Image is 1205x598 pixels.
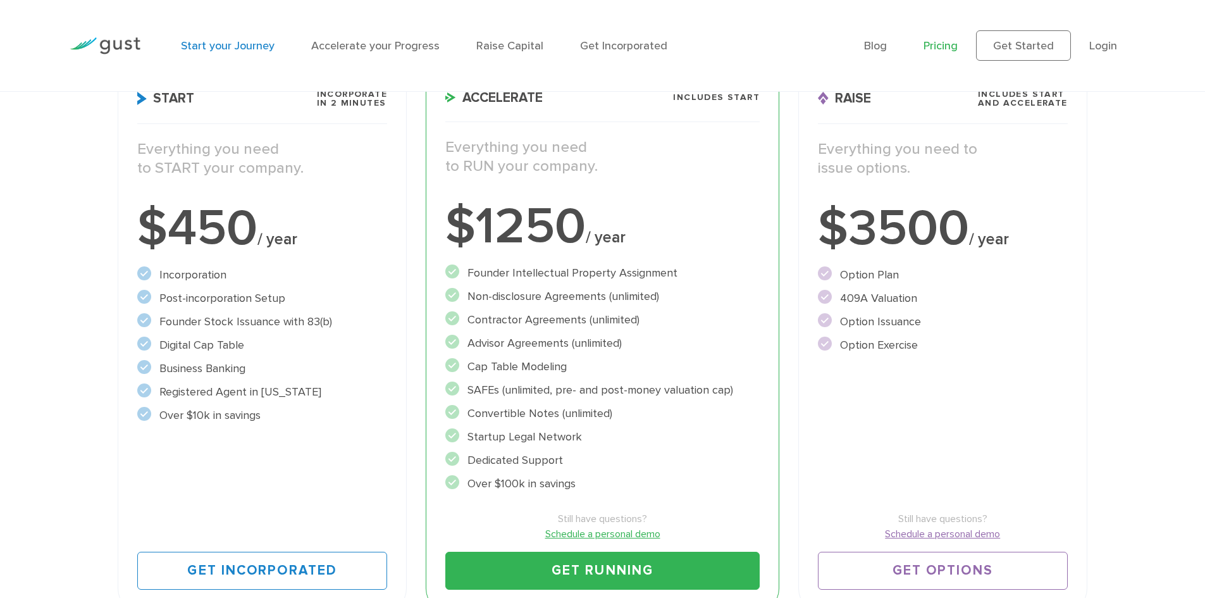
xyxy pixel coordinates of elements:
[445,358,760,375] li: Cap Table Modeling
[445,475,760,492] li: Over $100k in savings
[445,511,760,526] span: Still have questions?
[137,140,387,178] p: Everything you need to START your company.
[673,93,760,102] span: Includes START
[445,428,760,445] li: Startup Legal Network
[580,39,667,53] a: Get Incorporated
[445,92,456,103] img: Accelerate Icon
[445,201,760,252] div: $1250
[445,405,760,422] li: Convertible Notes (unlimited)
[257,230,297,249] span: / year
[1089,39,1117,53] a: Login
[137,313,387,330] li: Founder Stock Issuance with 83(b)
[818,290,1068,307] li: 409A Valuation
[317,90,387,108] span: Incorporate in 2 Minutes
[818,266,1068,283] li: Option Plan
[445,138,760,176] p: Everything you need to RUN your company.
[924,39,958,53] a: Pricing
[445,265,760,282] li: Founder Intellectual Property Assignment
[137,203,387,254] div: $450
[818,526,1068,542] a: Schedule a personal demo
[586,228,626,247] span: / year
[137,92,147,105] img: Start Icon X2
[137,360,387,377] li: Business Banking
[818,92,871,105] span: Raise
[137,383,387,401] li: Registered Agent in [US_STATE]
[818,92,829,105] img: Raise Icon
[445,335,760,352] li: Advisor Agreements (unlimited)
[445,452,760,469] li: Dedicated Support
[137,552,387,590] a: Get Incorporated
[137,266,387,283] li: Incorporation
[978,90,1068,108] span: Includes START and ACCELERATE
[137,92,194,105] span: Start
[818,511,1068,526] span: Still have questions?
[818,337,1068,354] li: Option Exercise
[181,39,275,53] a: Start your Journey
[445,552,760,590] a: Get Running
[311,39,440,53] a: Accelerate your Progress
[445,526,760,542] a: Schedule a personal demo
[137,407,387,424] li: Over $10k in savings
[864,39,887,53] a: Blog
[818,552,1068,590] a: Get Options
[70,37,140,54] img: Gust Logo
[445,288,760,305] li: Non-disclosure Agreements (unlimited)
[137,337,387,354] li: Digital Cap Table
[137,290,387,307] li: Post-incorporation Setup
[818,203,1068,254] div: $3500
[969,230,1009,249] span: / year
[445,91,543,104] span: Accelerate
[476,39,543,53] a: Raise Capital
[445,382,760,399] li: SAFEs (unlimited, pre- and post-money valuation cap)
[445,311,760,328] li: Contractor Agreements (unlimited)
[976,30,1071,61] a: Get Started
[818,313,1068,330] li: Option Issuance
[818,140,1068,178] p: Everything you need to issue options.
